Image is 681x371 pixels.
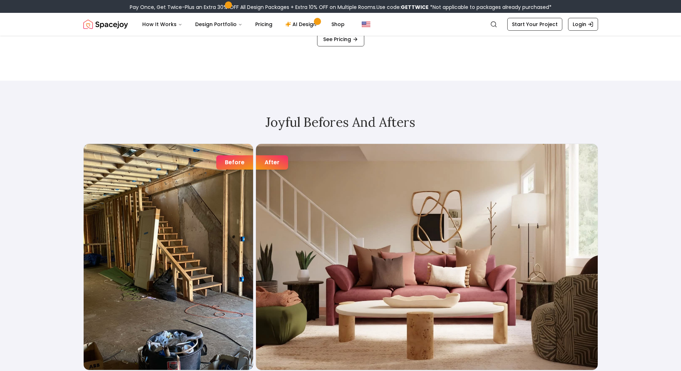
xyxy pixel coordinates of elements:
a: Shop [326,17,350,31]
span: *Not applicable to packages already purchased* [429,4,552,11]
div: Pay Once, Get Twice-Plus an Extra 30% OFF All Design Packages + Extra 10% OFF on Multiple Rooms. [130,4,552,11]
a: Pricing [250,17,278,31]
button: Design Portfolio [189,17,248,31]
div: Before [216,155,253,170]
a: Spacejoy [83,17,128,31]
img: Living Room design before designing with Spacejoy [84,144,253,370]
h2: Joyful Befores and Afters [83,115,598,129]
nav: Main [137,17,350,31]
a: Start Your Project [507,18,562,31]
button: How It Works [137,17,188,31]
div: Carousel [83,144,598,370]
a: AI Design [280,17,324,31]
b: GETTWICE [401,4,429,11]
div: After [256,155,288,170]
img: Spacejoy Logo [83,17,128,31]
a: Login [568,18,598,31]
span: Use code: [376,4,429,11]
div: 1 / 7 [83,144,598,370]
img: Living Room design after designing with Spacejoy [256,144,598,370]
a: See Pricing [317,32,364,46]
nav: Global [83,13,598,36]
img: United States [362,20,370,29]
